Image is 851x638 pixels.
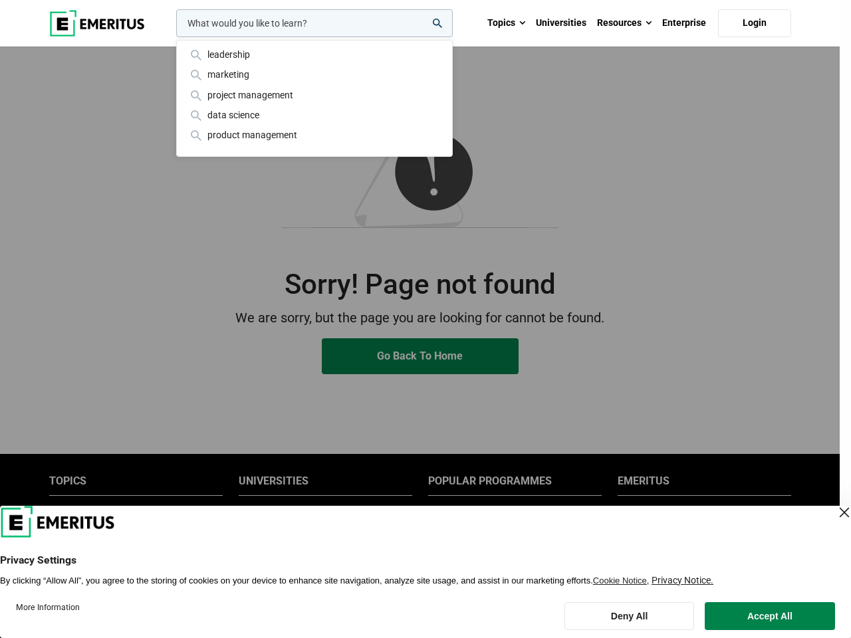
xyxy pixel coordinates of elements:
a: Login [718,9,791,37]
div: data science [187,108,441,122]
div: marketing [187,67,441,82]
div: product management [187,128,441,142]
div: project management [187,88,441,102]
div: leadership [187,47,441,62]
input: woocommerce-product-search-field-0 [176,9,453,37]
